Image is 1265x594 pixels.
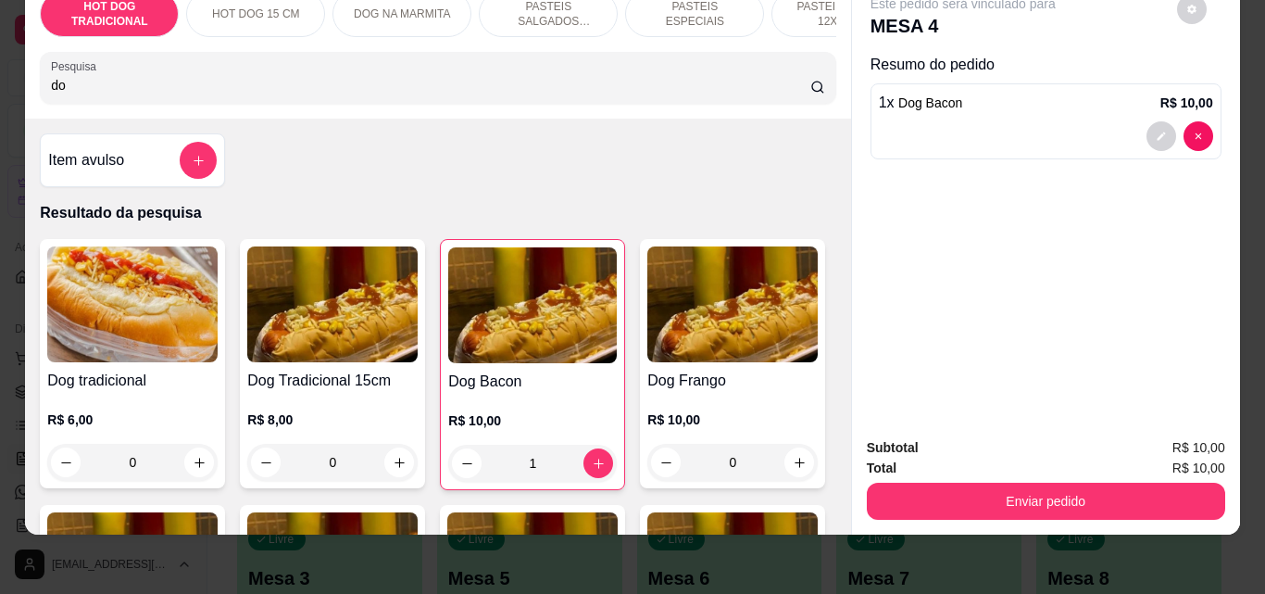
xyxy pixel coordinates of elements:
p: Resultado da pesquisa [40,202,835,224]
button: decrease-product-quantity [51,448,81,477]
h4: Dog Bacon [448,371,617,393]
label: Pesquisa [51,58,103,74]
h4: Dog Frango [647,370,818,392]
p: MESA 4 [870,13,1056,39]
span: Dog Bacon [898,95,962,110]
span: R$ 10,00 [1172,458,1225,478]
button: increase-product-quantity [784,448,814,477]
p: Resumo do pedido [870,54,1221,76]
button: increase-product-quantity [583,449,613,478]
p: R$ 8,00 [247,411,418,429]
button: decrease-product-quantity [452,449,482,478]
img: product-image [448,247,617,363]
input: Pesquisa [51,76,810,95]
p: R$ 10,00 [1160,94,1213,112]
p: DOG NA MARMITA [354,6,450,21]
p: R$ 6,00 [47,411,218,429]
h4: Dog tradicional [47,370,218,392]
h4: Item avulso [48,149,124,171]
button: decrease-product-quantity [1146,121,1176,151]
p: HOT DOG 15 CM [212,6,299,21]
img: product-image [647,246,818,362]
button: increase-product-quantity [384,448,414,477]
p: R$ 10,00 [647,411,818,429]
button: add-separate-item [180,142,217,179]
p: R$ 10,00 [448,411,617,430]
span: R$ 10,00 [1172,437,1225,458]
button: increase-product-quantity [184,448,214,477]
button: decrease-product-quantity [251,448,281,477]
p: 1 x [879,92,963,114]
button: Enviar pedido [867,483,1225,520]
strong: Total [867,461,896,475]
button: decrease-product-quantity [1184,121,1213,151]
img: product-image [47,246,218,362]
h4: Dog Tradicional 15cm [247,370,418,392]
button: decrease-product-quantity [651,448,681,477]
img: product-image [247,246,418,362]
strong: Subtotal [867,440,919,455]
